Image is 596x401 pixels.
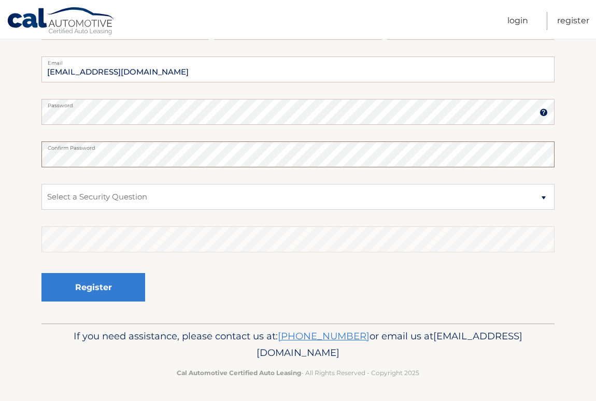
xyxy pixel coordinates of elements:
[48,367,548,378] p: - All Rights Reserved - Copyright 2025
[48,328,548,361] p: If you need assistance, please contact us at: or email us at
[41,56,555,82] input: Email
[7,7,116,37] a: Cal Automotive
[257,330,522,359] span: [EMAIL_ADDRESS][DOMAIN_NAME]
[540,108,548,117] img: tooltip.svg
[41,99,555,107] label: Password
[507,12,528,30] a: Login
[41,141,555,150] label: Confirm Password
[278,330,370,342] a: [PHONE_NUMBER]
[177,369,301,377] strong: Cal Automotive Certified Auto Leasing
[41,273,145,302] button: Register
[557,12,589,30] a: Register
[41,56,555,65] label: Email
